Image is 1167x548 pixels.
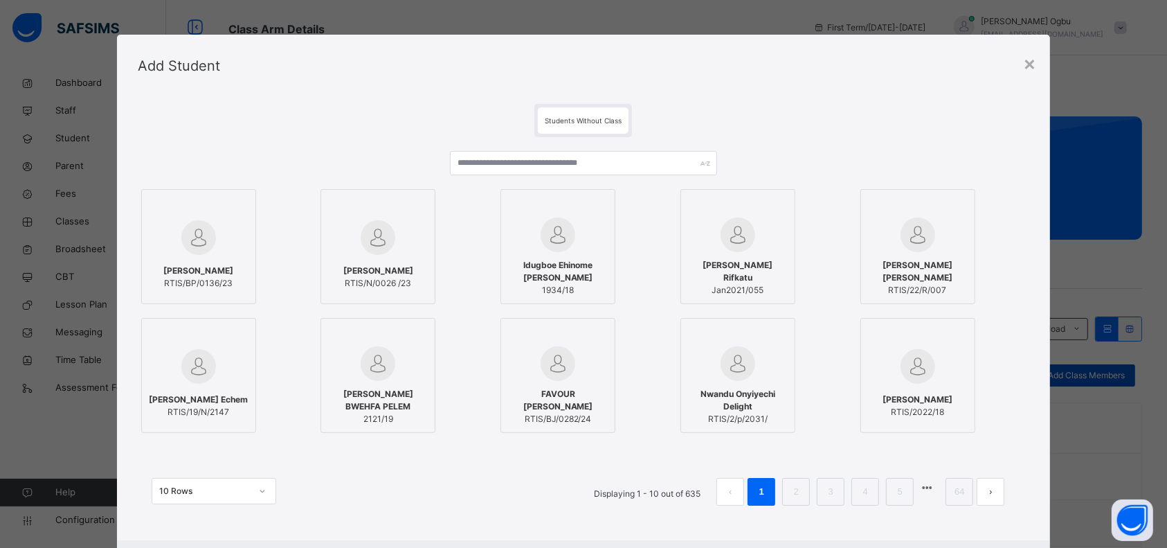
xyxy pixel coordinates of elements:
[716,478,744,506] button: prev page
[716,478,744,506] li: 上一页
[343,265,413,277] span: [PERSON_NAME]
[181,349,216,384] img: default.svg
[541,346,575,381] img: default.svg
[886,478,914,506] li: 5
[328,388,428,413] span: [PERSON_NAME] BWEHFA PELEM
[688,388,788,413] span: Nwandu Onyiyechi Delight
[159,485,251,497] div: 10 Rows
[328,413,428,425] span: 2121/19
[149,406,248,418] span: RTIS/19/N/2147
[817,478,844,506] li: 3
[138,58,220,74] span: Add Student
[883,406,952,418] span: RTIS/2022/18
[977,478,1004,506] button: next page
[901,218,935,252] img: default.svg
[721,218,755,252] img: default.svg
[149,394,248,406] span: [PERSON_NAME] Echem
[583,478,711,506] li: Displaying 1 - 10 out of 635
[782,478,810,506] li: 2
[977,478,1004,506] li: 下一页
[851,478,879,506] li: 4
[901,349,935,384] img: default.svg
[1112,500,1153,541] button: Open asap
[894,483,907,501] a: 5
[748,478,775,506] li: 1
[1023,48,1036,78] div: ×
[868,284,968,297] span: RTIS/22/R/007
[508,259,608,284] span: Idugboe Ehinome [PERSON_NAME]
[361,346,395,381] img: default.svg
[688,413,788,425] span: RTIS/2/p/2031/
[163,277,233,290] span: RTIS/BP/0136/23
[859,483,872,501] a: 4
[721,346,755,381] img: default.svg
[950,483,968,501] a: 64
[508,413,608,425] span: RTIS/BJ/0282/24
[361,220,395,255] img: default.svg
[688,259,788,284] span: [PERSON_NAME] Rifkatu
[343,277,413,290] span: RTIS/N/0026 /23
[163,265,233,277] span: [PERSON_NAME]
[508,388,608,413] span: FAVOUR [PERSON_NAME]
[946,478,973,506] li: 64
[181,220,216,255] img: default.svg
[883,394,952,406] span: [PERSON_NAME]
[508,284,608,297] span: 1934/18
[755,483,768,501] a: 1
[917,478,937,497] li: 向后 5 页
[541,218,575,252] img: default.svg
[545,116,622,125] span: Students Without Class
[868,259,968,284] span: [PERSON_NAME] [PERSON_NAME]
[790,483,803,501] a: 2
[824,483,838,501] a: 3
[688,284,788,297] span: Jan2021/055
